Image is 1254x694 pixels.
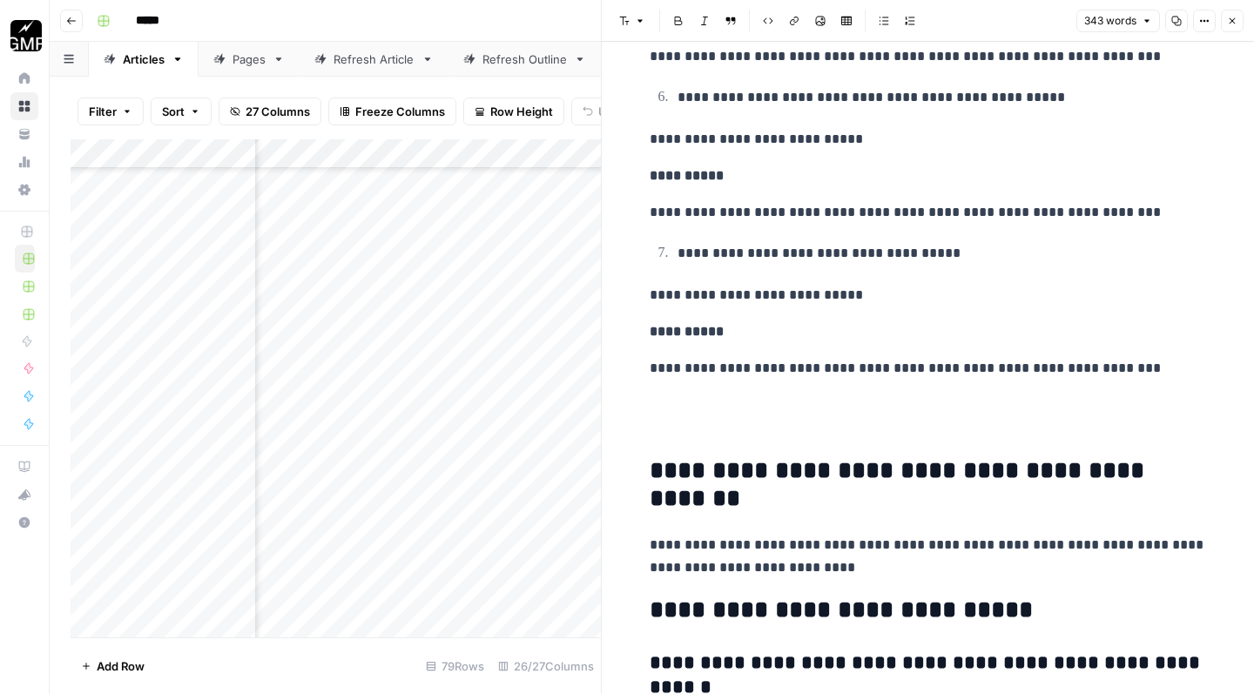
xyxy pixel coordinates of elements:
a: Your Data [10,120,38,148]
button: Workspace: Growth Marketing Pro [10,14,38,57]
div: What's new? [11,482,37,508]
button: Row Height [463,98,564,125]
span: Row Height [490,103,553,120]
div: Pages [233,51,266,68]
span: Add Row [97,657,145,675]
a: Refresh Article [300,42,448,77]
button: Freeze Columns [328,98,456,125]
button: Sort [151,98,212,125]
a: Pages [199,42,300,77]
button: Undo [571,98,639,125]
button: Help + Support [10,509,38,536]
button: Add Row [71,652,155,680]
span: 27 Columns [246,103,310,120]
div: Refresh Article [334,51,415,68]
a: Browse [10,92,38,120]
button: 343 words [1076,10,1160,32]
button: Filter [78,98,144,125]
a: AirOps Academy [10,453,38,481]
div: 79 Rows [419,652,491,680]
a: Home [10,64,38,92]
span: Sort [162,103,185,120]
div: 26/27 Columns [491,652,601,680]
button: What's new? [10,481,38,509]
span: Freeze Columns [355,103,445,120]
span: 343 words [1084,13,1136,29]
span: Filter [89,103,117,120]
div: Articles [123,51,165,68]
img: Growth Marketing Pro Logo [10,20,42,51]
a: Usage [10,148,38,176]
a: Refresh Outline [448,42,601,77]
a: Settings [10,176,38,204]
button: 27 Columns [219,98,321,125]
div: Refresh Outline [482,51,567,68]
a: Articles [89,42,199,77]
